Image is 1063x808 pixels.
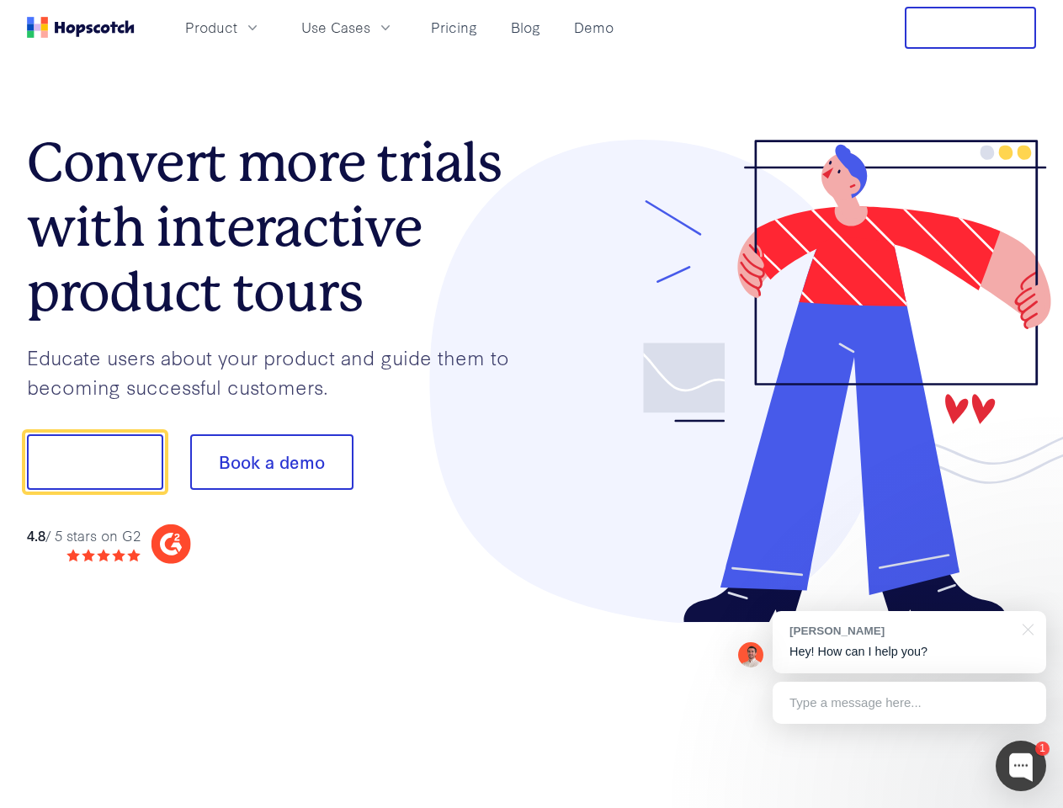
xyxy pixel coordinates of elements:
h1: Convert more trials with interactive product tours [27,130,532,324]
div: Type a message here... [773,682,1046,724]
p: Hey! How can I help you? [789,643,1029,661]
button: Book a demo [190,434,353,490]
button: Use Cases [291,13,404,41]
a: Home [27,17,135,38]
div: 1 [1035,742,1050,756]
span: Use Cases [301,17,370,38]
a: Demo [567,13,620,41]
span: Product [185,17,237,38]
a: Pricing [424,13,484,41]
strong: 4.8 [27,525,45,545]
img: Mark Spera [738,642,763,667]
button: Product [175,13,271,41]
a: Blog [504,13,547,41]
div: / 5 stars on G2 [27,525,141,546]
button: Show me! [27,434,163,490]
button: Free Trial [905,7,1036,49]
p: Educate users about your product and guide them to becoming successful customers. [27,343,532,401]
div: [PERSON_NAME] [789,623,1013,639]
